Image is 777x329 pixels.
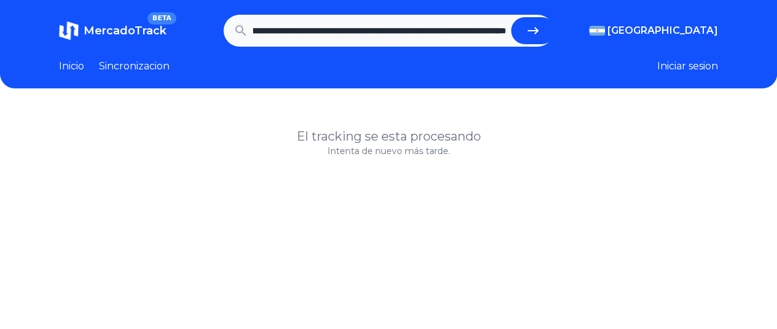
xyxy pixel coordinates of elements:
[657,59,718,74] button: Iniciar sesion
[59,128,718,145] h1: El tracking se esta procesando
[607,23,718,38] span: [GEOGRAPHIC_DATA]
[84,24,166,37] span: MercadoTrack
[59,145,718,157] p: Intenta de nuevo más tarde.
[59,59,84,74] a: Inicio
[59,21,79,41] img: MercadoTrack
[147,12,176,25] span: BETA
[99,59,170,74] a: Sincronizacion
[589,23,718,38] button: [GEOGRAPHIC_DATA]
[589,26,605,36] img: Argentina
[59,21,166,41] a: MercadoTrackBETA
